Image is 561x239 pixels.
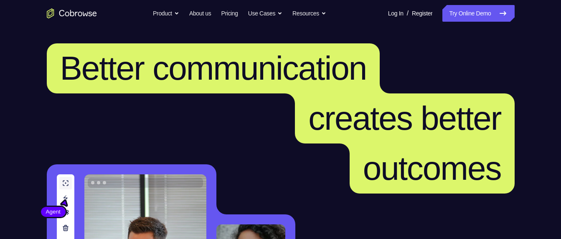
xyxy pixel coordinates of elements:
button: Product [153,5,179,22]
span: Agent [41,208,66,216]
span: outcomes [363,150,501,187]
a: Pricing [221,5,238,22]
span: / [407,8,409,18]
span: creates better [308,100,501,137]
a: Log In [388,5,404,22]
button: Use Cases [248,5,282,22]
a: About us [189,5,211,22]
a: Try Online Demo [442,5,514,22]
a: Register [412,5,432,22]
button: Resources [292,5,326,22]
a: Go to the home page [47,8,97,18]
span: Better communication [60,50,367,87]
